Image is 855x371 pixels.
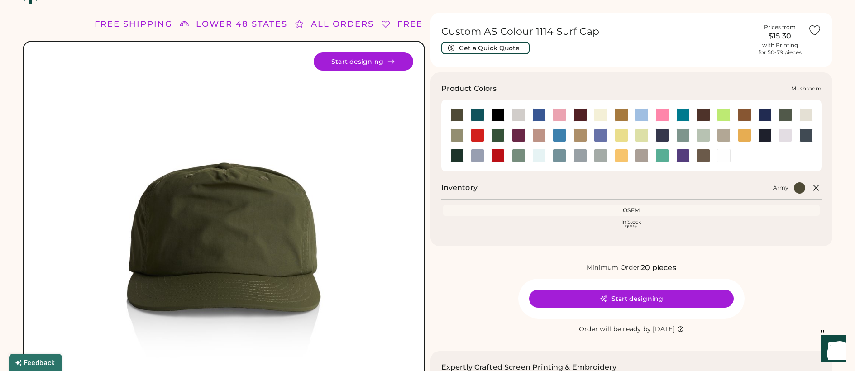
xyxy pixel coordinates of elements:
[757,31,802,42] div: $15.30
[397,18,475,30] div: FREE SHIPPING
[791,85,822,92] div: Mushroom
[812,330,851,369] iframe: Front Chat
[579,325,651,334] div: Order will be ready by
[441,182,478,193] h2: Inventory
[653,325,675,334] div: [DATE]
[641,262,676,273] div: 20 pieces
[759,42,802,56] div: with Printing for 50-79 pieces
[441,25,752,38] h1: Custom AS Colour 1114 Surf Cap
[773,184,788,191] div: Army
[196,18,287,30] div: LOWER 48 STATES
[587,263,641,272] div: Minimum Order:
[445,207,818,214] div: OSFM
[441,42,530,54] button: Get a Quick Quote
[314,52,413,71] button: Start designing
[445,219,818,229] div: In Stock 999+
[441,83,497,94] h3: Product Colors
[529,290,734,308] button: Start designing
[95,18,172,30] div: FREE SHIPPING
[764,24,796,31] div: Prices from
[311,18,374,30] div: ALL ORDERS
